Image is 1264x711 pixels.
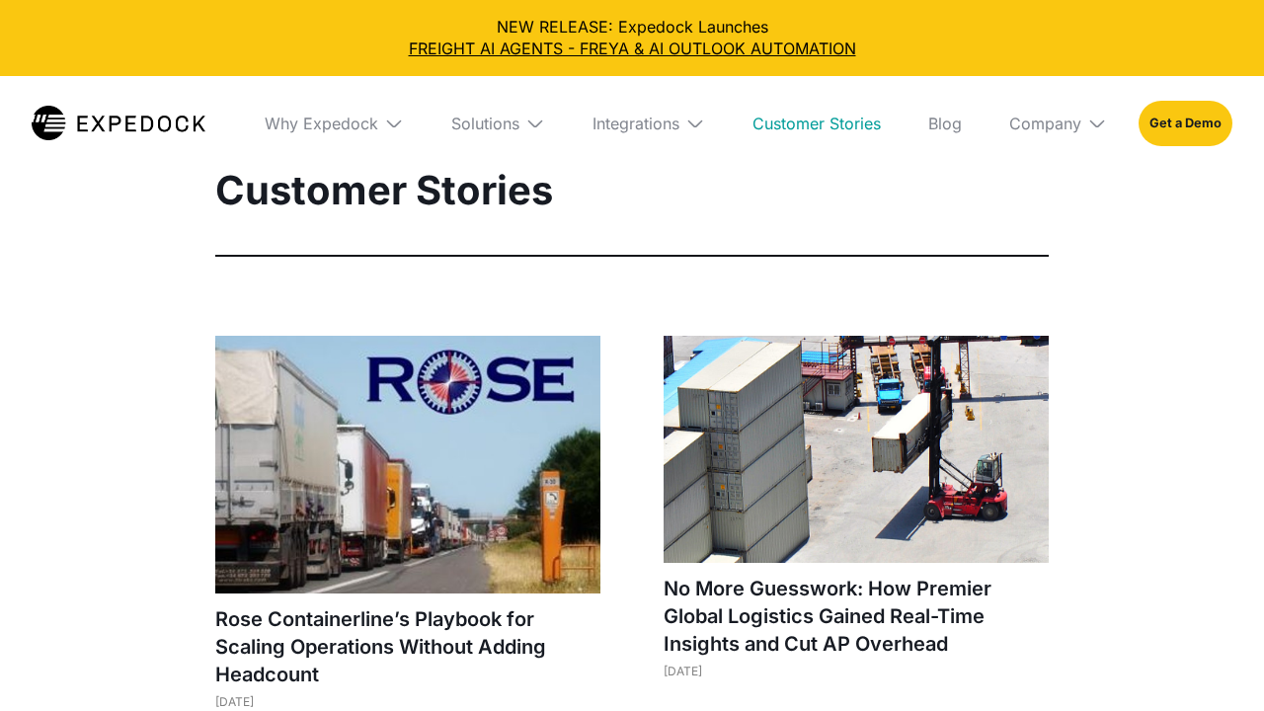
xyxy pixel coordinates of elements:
[451,114,519,133] div: Solutions
[215,605,600,688] h1: Rose Containerline’s Playbook for Scaling Operations Without Adding Headcount
[912,76,978,171] a: Blog
[265,114,378,133] div: Why Expedock
[664,664,1049,678] div: [DATE]
[993,76,1123,171] div: Company
[215,694,600,709] div: [DATE]
[249,76,420,171] div: Why Expedock
[1009,114,1081,133] div: Company
[1139,101,1232,146] a: Get a Demo
[737,76,897,171] a: Customer Stories
[592,114,679,133] div: Integrations
[664,575,1049,658] h1: No More Guesswork: How Premier Global Logistics Gained Real-Time Insights and Cut AP Overhead
[16,16,1248,60] div: NEW RELEASE: Expedock Launches
[435,76,561,171] div: Solutions
[577,76,721,171] div: Integrations
[16,38,1248,59] a: FREIGHT AI AGENTS - FREYA & AI OUTLOOK AUTOMATION
[215,166,1049,215] h1: Customer Stories
[664,336,1049,698] a: No More Guesswork: How Premier Global Logistics Gained Real-Time Insights and Cut AP Overhead[DATE]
